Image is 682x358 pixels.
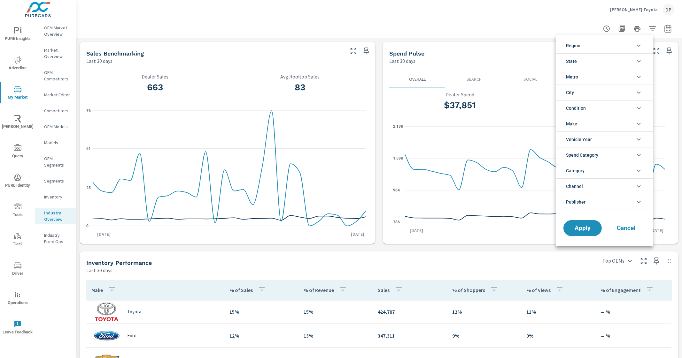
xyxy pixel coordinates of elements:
[613,225,639,231] span: Cancel
[563,220,602,236] button: Apply
[566,54,577,69] span: State
[566,132,592,147] span: Vehicle Year
[566,194,585,210] span: Publisher
[566,69,578,85] span: Metro
[556,35,653,213] ul: filter options
[566,163,585,178] span: Category
[566,179,583,194] span: Channel
[607,220,645,236] button: Cancel
[566,116,577,131] span: Make
[566,101,586,116] span: Condition
[570,225,595,231] span: Apply
[566,38,580,53] span: Region
[566,85,574,100] span: City
[566,147,598,163] span: Spend Category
